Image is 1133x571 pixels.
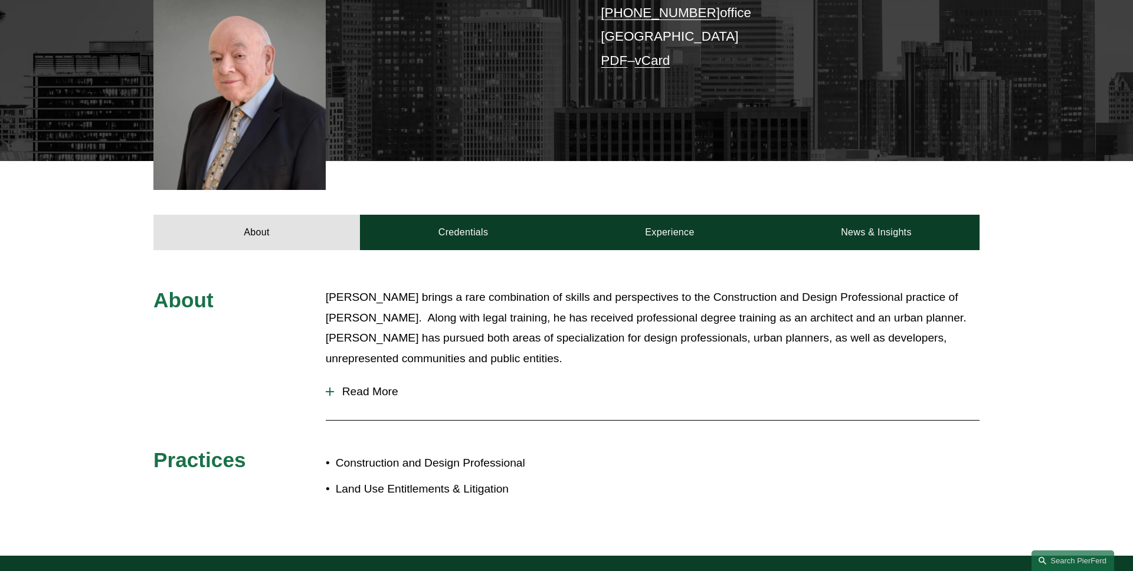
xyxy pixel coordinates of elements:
a: [PHONE_NUMBER] [601,5,720,20]
p: Construction and Design Professional [336,453,566,474]
a: vCard [635,53,670,68]
p: [PERSON_NAME] brings a rare combination of skills and perspectives to the Construction and Design... [326,287,980,369]
span: Read More [334,385,980,398]
a: PDF [601,53,627,68]
a: Experience [566,215,773,250]
button: Read More [326,376,980,407]
a: About [153,215,360,250]
a: Credentials [360,215,566,250]
p: Land Use Entitlements & Litigation [336,479,566,500]
a: News & Insights [773,215,980,250]
span: About [153,288,214,311]
a: Search this site [1032,550,1114,571]
span: Practices [153,448,246,471]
